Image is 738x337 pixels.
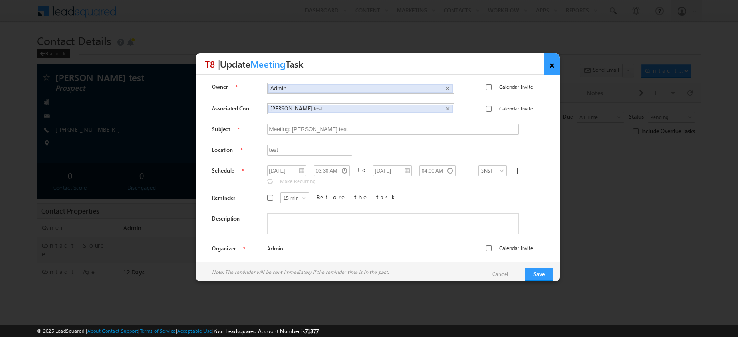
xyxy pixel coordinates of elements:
div: to [358,166,362,174]
span: × [446,85,450,93]
a: Acceptable Use [177,328,212,334]
h3: Update Task [205,53,560,74]
span: | [517,166,522,174]
a: Terms of Service [140,328,176,334]
a: 15 min [280,192,309,203]
label: Reminder [212,194,235,202]
span: © 2025 LeadSquared | | | | | [37,327,319,336]
span: Note: The reminder will be sent immediately if the reminder time is in the past. [212,268,389,276]
span: T8 [205,57,215,70]
a: Contact Support [102,328,138,334]
span: | [218,57,220,70]
label: Organizer [212,244,236,253]
label: Associated Contact [212,105,254,113]
span: [PERSON_NAME] test [270,105,437,112]
span: Meeting [250,53,286,74]
a: About [87,328,101,334]
span: 15 min [281,194,309,202]
label: Schedule [212,167,234,175]
a: × [544,53,560,75]
label: Calendar Invite [499,244,533,252]
span: Admin [270,85,437,92]
a: SNST - (GMT+08:00) [GEOGRAPHIC_DATA], [GEOGRAPHIC_DATA] [478,165,507,176]
div: only new tasks can be made recurring [267,176,315,186]
a: Cancel [492,270,518,279]
label: Before the task [316,193,398,201]
span: Admin [267,244,453,253]
label: Location [212,146,233,154]
span: Make Recurring [280,178,315,184]
label: Owner [212,83,228,91]
span: 71377 [305,328,319,335]
span: SNST - (GMT+08:00) [GEOGRAPHIC_DATA], [GEOGRAPHIC_DATA] [479,167,496,208]
span: × [446,105,450,113]
label: Calendar Invite [499,83,533,91]
label: Calendar Invite [499,105,533,113]
label: Subject [212,125,230,134]
button: Save [525,268,553,281]
span: | [463,166,469,174]
label: Description [212,215,240,223]
span: Your Leadsquared Account Number is [214,328,319,335]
